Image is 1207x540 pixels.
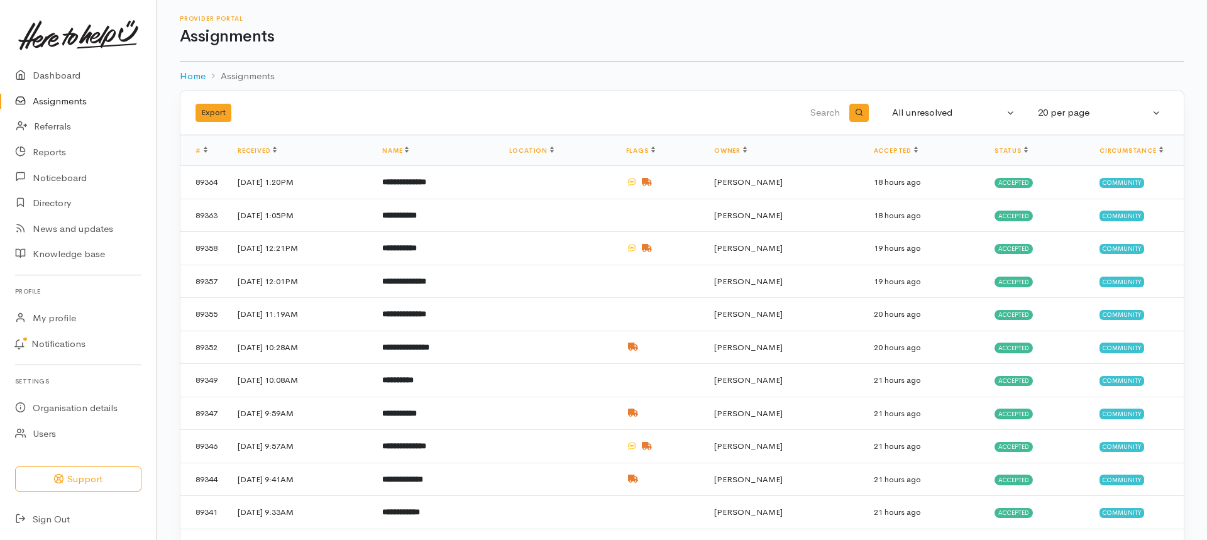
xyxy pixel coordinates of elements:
[180,397,228,430] td: 89347
[995,178,1033,188] span: Accepted
[874,375,921,385] time: 21 hours ago
[228,463,372,496] td: [DATE] 9:41AM
[180,265,228,298] td: 89357
[714,441,783,451] span: [PERSON_NAME]
[180,496,228,529] td: 89341
[180,463,228,496] td: 89344
[180,69,206,84] a: Home
[180,166,228,199] td: 89364
[196,104,231,122] button: Export
[995,146,1028,155] a: Status
[228,166,372,199] td: [DATE] 1:20PM
[1100,211,1144,221] span: Community
[1030,101,1169,125] button: 20 per page
[874,408,921,419] time: 21 hours ago
[714,507,783,517] span: [PERSON_NAME]
[714,177,783,187] span: [PERSON_NAME]
[228,298,372,331] td: [DATE] 11:19AM
[180,15,1184,22] h6: Provider Portal
[382,146,409,155] a: Name
[228,265,372,298] td: [DATE] 12:01PM
[228,397,372,430] td: [DATE] 9:59AM
[180,28,1184,46] h1: Assignments
[874,507,921,517] time: 21 hours ago
[1100,343,1144,353] span: Community
[180,62,1184,91] nav: breadcrumb
[206,69,275,84] li: Assignments
[1100,178,1144,188] span: Community
[714,408,783,419] span: [PERSON_NAME]
[1100,475,1144,485] span: Community
[714,210,783,221] span: [PERSON_NAME]
[874,243,921,253] time: 19 hours ago
[180,199,228,232] td: 89363
[714,276,783,287] span: [PERSON_NAME]
[180,364,228,397] td: 89349
[15,373,141,390] h6: Settings
[1100,244,1144,254] span: Community
[995,409,1033,419] span: Accepted
[995,244,1033,254] span: Accepted
[180,430,228,463] td: 89346
[874,309,921,319] time: 20 hours ago
[995,310,1033,320] span: Accepted
[228,496,372,529] td: [DATE] 9:33AM
[180,232,228,265] td: 89358
[874,146,918,155] a: Accepted
[995,508,1033,518] span: Accepted
[995,277,1033,287] span: Accepted
[196,146,207,155] a: #
[228,232,372,265] td: [DATE] 12:21PM
[238,146,277,155] a: Received
[874,177,921,187] time: 18 hours ago
[228,364,372,397] td: [DATE] 10:08AM
[626,146,655,155] a: Flags
[995,475,1033,485] span: Accepted
[714,375,783,385] span: [PERSON_NAME]
[1038,106,1150,120] div: 20 per page
[714,342,783,353] span: [PERSON_NAME]
[885,101,1023,125] button: All unresolved
[874,276,921,287] time: 19 hours ago
[180,331,228,364] td: 89352
[1100,409,1144,419] span: Community
[1100,277,1144,287] span: Community
[995,211,1033,221] span: Accepted
[1100,442,1144,452] span: Community
[1100,146,1163,155] a: Circumstance
[540,98,842,128] input: Search
[714,474,783,485] span: [PERSON_NAME]
[995,442,1033,452] span: Accepted
[15,466,141,492] button: Support
[509,146,554,155] a: Location
[228,331,372,364] td: [DATE] 10:28AM
[714,146,747,155] a: Owner
[714,309,783,319] span: [PERSON_NAME]
[1100,376,1144,386] span: Community
[714,243,783,253] span: [PERSON_NAME]
[1100,310,1144,320] span: Community
[874,441,921,451] time: 21 hours ago
[892,106,1004,120] div: All unresolved
[228,199,372,232] td: [DATE] 1:05PM
[1100,508,1144,518] span: Community
[874,474,921,485] time: 21 hours ago
[995,376,1033,386] span: Accepted
[874,210,921,221] time: 18 hours ago
[228,430,372,463] td: [DATE] 9:57AM
[874,342,921,353] time: 20 hours ago
[995,343,1033,353] span: Accepted
[180,298,228,331] td: 89355
[15,283,141,300] h6: Profile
